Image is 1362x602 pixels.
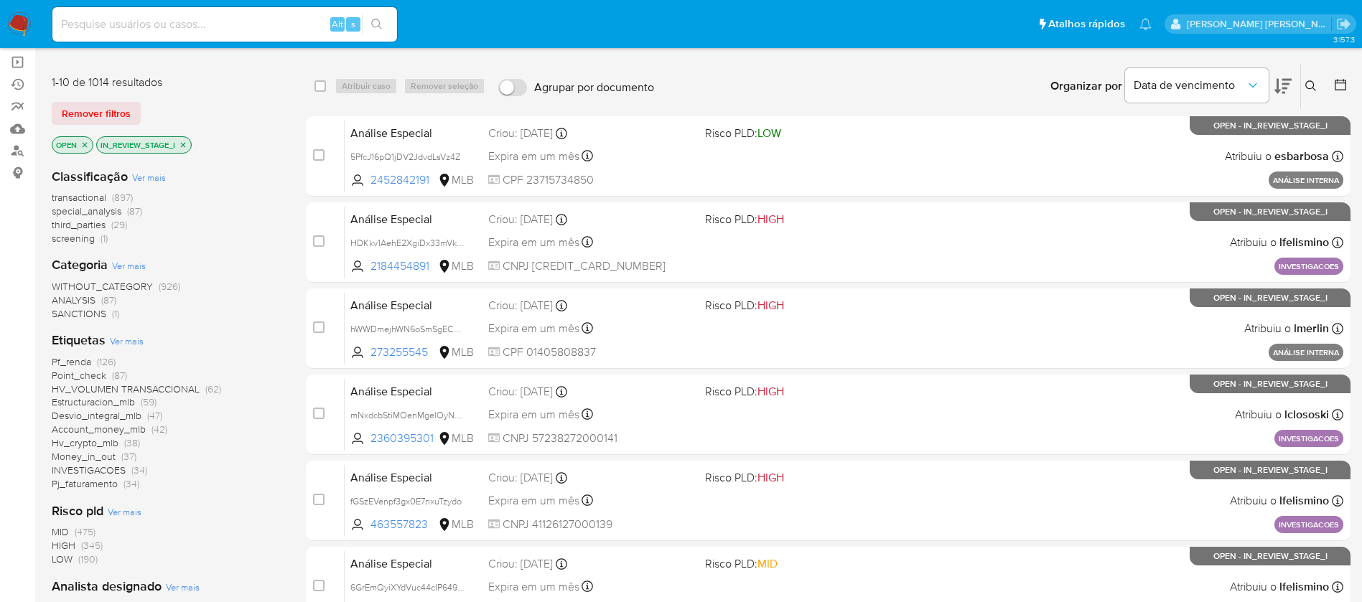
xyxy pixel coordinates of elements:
[332,17,343,31] span: Alt
[1139,18,1152,30] a: Notificações
[1333,34,1355,45] span: 3.157.3
[362,14,391,34] button: search-icon
[52,15,397,34] input: Pesquise usuários ou casos...
[351,17,355,31] span: s
[1336,17,1351,32] a: Sair
[1048,17,1125,32] span: Atalhos rápidos
[1187,17,1332,31] p: andreia.almeida@mercadolivre.com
